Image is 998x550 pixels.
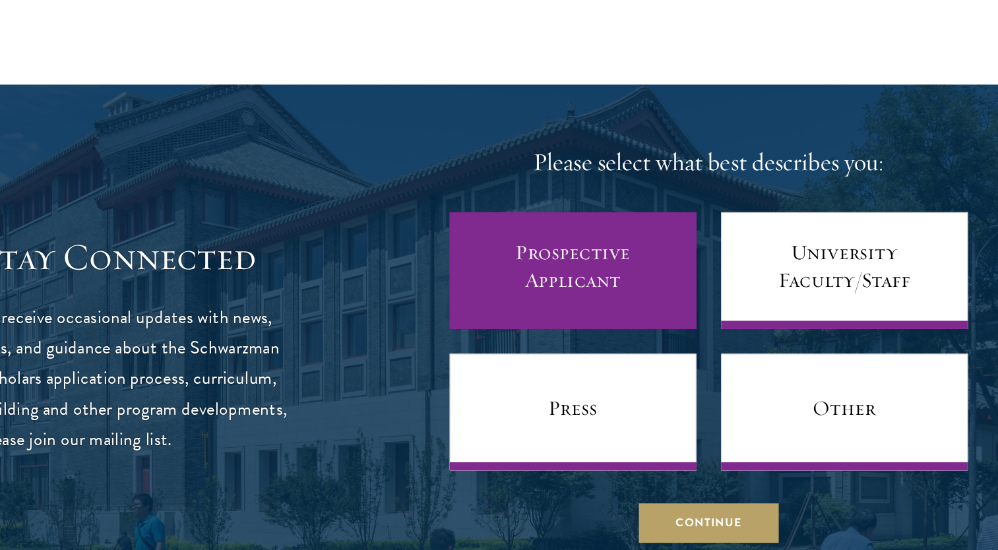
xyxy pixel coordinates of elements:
[104,297,351,334] h3: Stay Connected
[480,392,677,486] a: Press
[480,279,677,373] a: Prospective Applicant
[631,512,743,544] button: Continue
[384,82,615,98] div: Associate Director of Global Admissions
[104,351,351,474] p: To receive occasional updates with news, tips, and guidance about the Schwarzman Scholars applica...
[480,226,895,253] h4: Please select what best describes you:
[697,279,895,373] a: University Faculty/Staff
[384,51,615,78] div: [PERSON_NAME]
[697,392,895,486] a: Other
